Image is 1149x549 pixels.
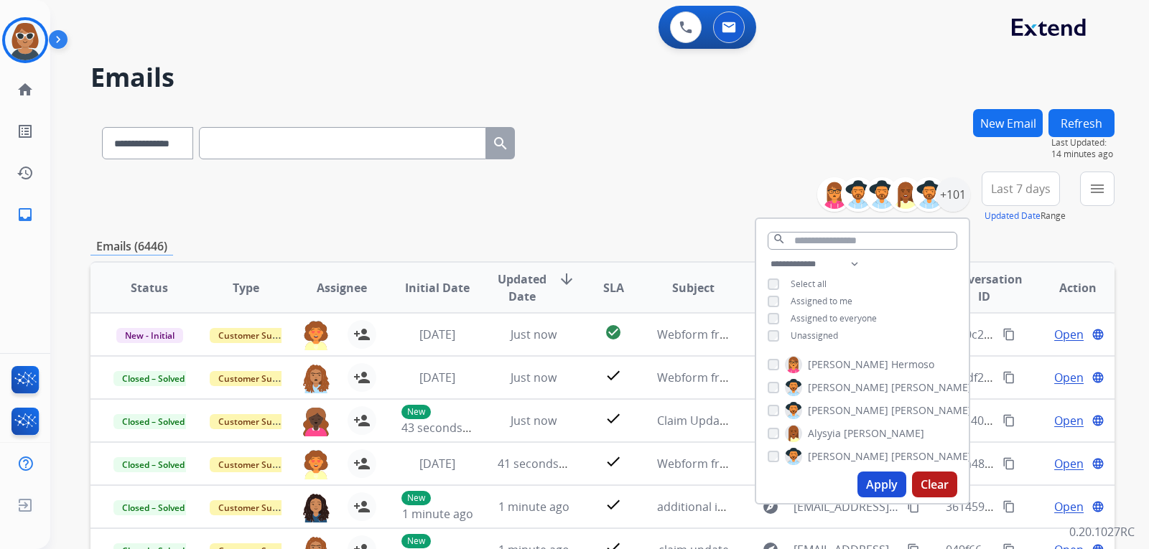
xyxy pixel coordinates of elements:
button: New Email [973,109,1043,137]
span: Open [1054,412,1084,429]
mat-icon: language [1092,500,1104,513]
mat-icon: person_add [353,455,371,472]
span: Alysyia [808,426,841,441]
span: [DATE] [419,327,455,342]
img: agent-avatar [302,320,330,350]
span: 43 seconds ago [401,420,485,436]
mat-icon: content_copy [1003,500,1015,513]
span: [PERSON_NAME] [891,380,972,395]
p: New [401,534,431,548]
span: 41 seconds ago [498,456,582,471]
span: [DATE] [419,456,455,471]
mat-icon: language [1092,328,1104,341]
span: Range [985,210,1066,222]
mat-icon: check [605,367,622,384]
span: Conversation ID [946,271,1023,305]
button: Last 7 days [982,172,1060,206]
img: agent-avatar [302,406,330,436]
p: 0.20.1027RC [1069,523,1135,540]
span: Webform from [EMAIL_ADDRESS][DOMAIN_NAME] on [DATE] [657,370,982,385]
mat-icon: search [773,233,786,245]
span: Assignee [317,279,367,296]
span: Subject [672,279,715,296]
span: Last Updated: [1051,137,1115,149]
button: Apply [857,471,906,497]
span: Closed – Solved [113,371,193,386]
span: Select all [791,278,827,290]
span: Customer Support [210,371,303,386]
span: Open [1054,498,1084,515]
mat-icon: check [605,453,622,470]
span: Type [233,279,259,296]
button: Updated Date [985,210,1041,222]
img: agent-avatar [302,363,330,393]
span: Just now [511,413,557,428]
span: Open [1054,455,1084,472]
span: [PERSON_NAME] [808,357,888,372]
span: Unassigned [791,329,838,342]
span: Customer Support [210,414,303,429]
mat-icon: language [1092,414,1104,427]
button: Refresh [1048,109,1115,137]
mat-icon: language [1092,371,1104,384]
span: Webform from [EMAIL_ADDRESS][DOMAIN_NAME] on [DATE] [657,456,982,471]
span: additional information [657,499,779,515]
span: [DATE] [419,370,455,385]
mat-icon: history [17,164,34,182]
span: 1 minute ago [402,506,473,522]
mat-icon: person_add [353,369,371,386]
span: Assigned to me [791,295,852,307]
span: SLA [603,279,624,296]
span: Claim Update [657,413,730,428]
span: [PERSON_NAME] [891,403,972,418]
span: [PERSON_NAME] [844,426,924,441]
mat-icon: person_add [353,498,371,515]
mat-icon: person_add [353,412,371,429]
span: Closed – Solved [113,500,193,515]
span: Updated Date [498,271,546,305]
span: [PERSON_NAME] [808,403,888,418]
span: 1 minute ago [498,499,569,515]
span: Status [131,279,168,296]
mat-icon: content_copy [907,500,920,513]
span: Last 7 days [991,186,1051,192]
img: avatar [5,20,45,60]
span: Closed – Solved [113,414,193,429]
mat-icon: person_add [353,326,371,343]
mat-icon: search [492,135,509,152]
span: Initial Date [405,279,470,296]
mat-icon: arrow_downward [558,271,575,288]
p: New [401,405,431,419]
div: +101 [936,177,970,212]
span: [EMAIL_ADDRESS][DOMAIN_NAME] [794,498,898,515]
span: Closed – Solved [113,457,193,472]
span: Open [1054,326,1084,343]
mat-icon: inbox [17,206,34,223]
span: New - Initial [116,328,183,343]
th: Action [1018,263,1115,313]
mat-icon: explore [762,498,779,515]
span: [PERSON_NAME] [808,380,888,395]
h2: Emails [90,63,1115,92]
span: [PERSON_NAME] [891,449,972,464]
mat-icon: home [17,81,34,98]
mat-icon: list_alt [17,123,34,140]
mat-icon: content_copy [1003,328,1015,341]
mat-icon: language [1092,457,1104,470]
span: Just now [511,327,557,342]
mat-icon: content_copy [1003,371,1015,384]
p: Emails (6446) [90,238,173,255]
mat-icon: content_copy [1003,457,1015,470]
p: New [401,491,431,505]
mat-icon: check [605,410,622,427]
span: Open [1054,369,1084,386]
img: agent-avatar [302,492,330,522]
mat-icon: check [605,496,622,513]
button: Clear [912,471,957,497]
span: Customer Support [210,457,303,472]
img: agent-avatar [302,449,330,479]
span: Webform from [EMAIL_ADDRESS][DOMAIN_NAME] on [DATE] [657,327,982,342]
span: Hermoso [891,357,934,372]
span: Customer Support [210,500,303,515]
span: Customer Support [210,328,303,343]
